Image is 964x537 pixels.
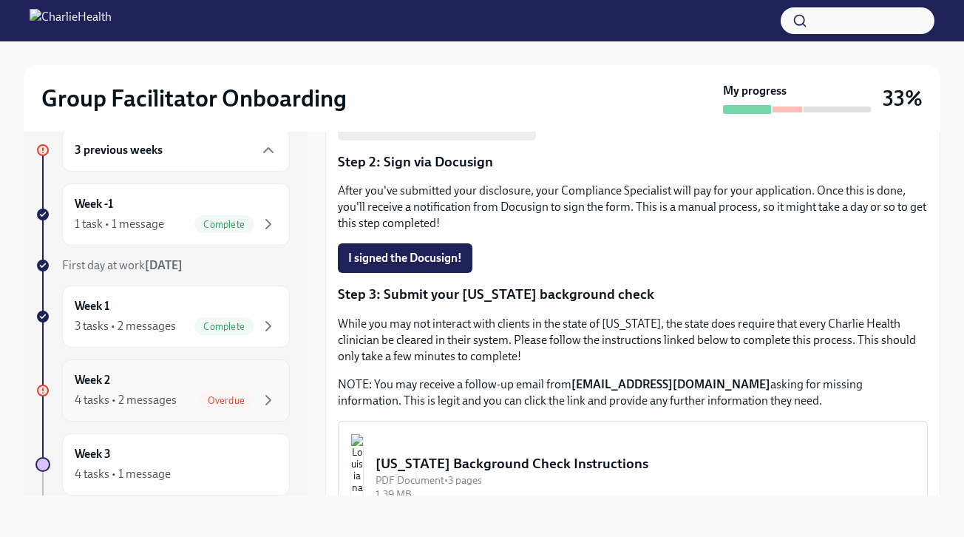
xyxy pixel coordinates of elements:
[194,219,254,230] span: Complete
[338,183,928,232] p: After you've submitted your disclosure, your Compliance Specialist will pay for your application....
[30,9,112,33] img: CharlieHealth
[376,454,915,473] div: [US_STATE] Background Check Instructions
[75,216,164,232] div: 1 task • 1 message
[883,85,923,112] h3: 33%
[75,466,171,482] div: 4 tasks • 1 message
[338,316,928,365] p: While you may not interact with clients in the state of [US_STATE], the state does require that e...
[348,251,462,266] span: I signed the Docusign!
[338,376,928,409] p: NOTE: You may receive a follow-up email from asking for missing information. This is legit and yo...
[35,359,290,422] a: Week 24 tasks • 2 messagesOverdue
[35,183,290,246] a: Week -11 task • 1 messageComplete
[571,377,770,391] strong: [EMAIL_ADDRESS][DOMAIN_NAME]
[35,257,290,274] a: First day at work[DATE]
[338,243,472,273] button: I signed the Docusign!
[338,421,928,535] button: [US_STATE] Background Check InstructionsPDF Document•3 pages1.39 MB
[145,258,183,272] strong: [DATE]
[75,142,163,158] h6: 3 previous weeks
[723,83,787,99] strong: My progress
[62,258,183,272] span: First day at work
[35,286,290,348] a: Week 13 tasks • 2 messagesComplete
[75,392,177,408] div: 4 tasks • 2 messages
[75,196,113,212] h6: Week -1
[338,152,928,172] p: Step 2: Sign via Docusign
[350,433,364,522] img: Louisiana Background Check Instructions
[35,433,290,496] a: Week 34 tasks • 1 message
[194,321,254,332] span: Complete
[199,395,254,406] span: Overdue
[75,298,109,314] h6: Week 1
[376,487,915,501] div: 1.39 MB
[62,129,290,172] div: 3 previous weeks
[75,446,111,462] h6: Week 3
[376,473,915,487] div: PDF Document • 3 pages
[75,372,110,388] h6: Week 2
[41,84,347,113] h2: Group Facilitator Onboarding
[75,318,176,334] div: 3 tasks • 2 messages
[338,285,928,304] p: Step 3: Submit your [US_STATE] background check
